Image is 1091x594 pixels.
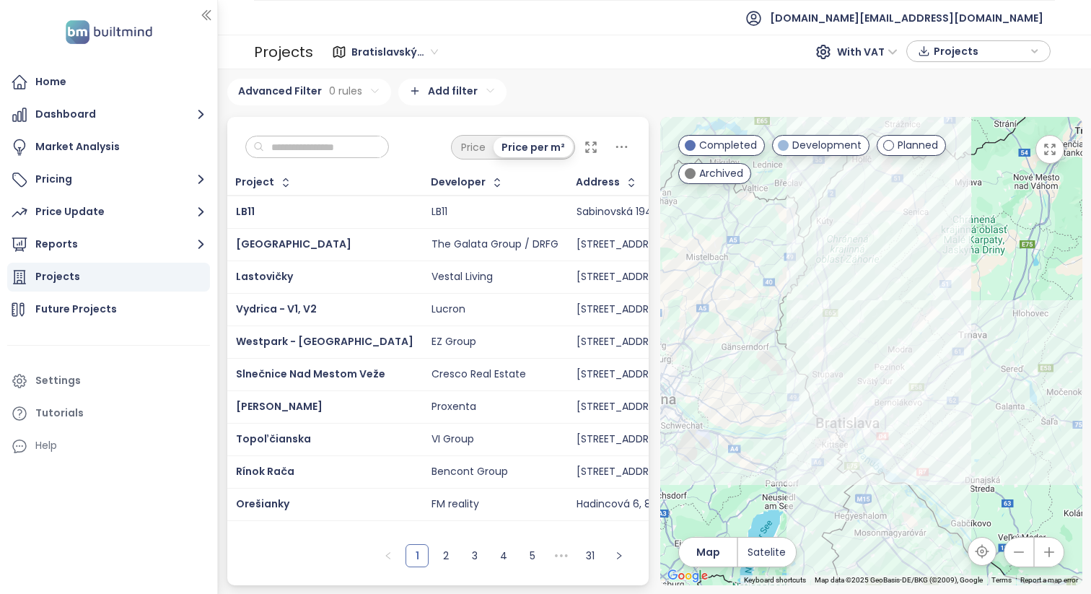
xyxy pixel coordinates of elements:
div: Developer [431,178,486,187]
li: 2 [434,544,457,567]
a: Home [7,68,210,97]
a: Future Projects [7,295,210,324]
a: Slnečnice Nad Mestom Veže [236,367,385,381]
div: Project [235,178,274,187]
a: 2 [435,545,457,567]
span: Projects [934,40,1027,62]
div: [STREET_ADDRESS] [577,368,670,381]
div: Add filter [398,79,507,105]
span: right [615,551,623,560]
div: Proxenta [431,401,476,414]
div: FM reality [431,498,479,511]
div: Projects [254,38,313,66]
div: Tutorials [35,404,84,422]
div: [STREET_ADDRESS] [577,271,670,284]
a: Open this area in Google Maps (opens a new window) [664,567,711,585]
button: Map [679,538,737,567]
div: Cresco Real Estate [431,368,526,381]
div: Hadincová 6, 841 06 Záhorská [GEOGRAPHIC_DATA], [GEOGRAPHIC_DATA] [577,498,945,511]
li: 5 [521,544,544,567]
a: Report a map error [1020,576,1078,584]
span: Planned [898,137,938,153]
div: Projects [35,268,80,286]
button: right [608,544,631,567]
div: Vestal Living [431,271,493,284]
li: 31 [579,544,602,567]
a: Tutorials [7,399,210,428]
button: Reports [7,230,210,259]
a: Market Analysis [7,133,210,162]
a: Lastovičky [236,269,293,284]
a: 4 [493,545,514,567]
li: Next Page [608,544,631,567]
button: Price Update [7,198,210,227]
div: [STREET_ADDRESS] [577,466,670,479]
button: Satelite [738,538,796,567]
a: Westpark - [GEOGRAPHIC_DATA] [236,334,413,349]
img: logo [61,17,157,47]
li: 1 [406,544,429,567]
div: Market Analysis [35,138,120,156]
div: Bencont Group [431,466,508,479]
a: Rínok Rača [236,464,294,479]
div: Help [35,437,57,455]
div: Lucron [431,303,465,316]
li: Previous Page [377,544,400,567]
a: Vydrica - V1, V2 [236,302,317,316]
div: EZ Group [431,336,476,349]
span: [DOMAIN_NAME][EMAIL_ADDRESS][DOMAIN_NAME] [770,1,1043,35]
li: 4 [492,544,515,567]
a: Settings [7,367,210,396]
a: Topoľčianska [236,432,311,446]
a: 5 [522,545,543,567]
div: Price [453,137,494,157]
span: Development [792,137,862,153]
button: Pricing [7,165,210,194]
div: Help [7,432,210,460]
span: Satelite [748,544,786,560]
li: 3 [463,544,486,567]
a: 31 [579,545,601,567]
a: Projects [7,263,210,292]
li: Next 5 Pages [550,544,573,567]
span: Orešianky [236,497,289,511]
span: Map data ©2025 GeoBasis-DE/BKG (©2009), Google [815,576,983,584]
div: Price Update [35,203,105,221]
a: [PERSON_NAME] [236,399,323,414]
span: Bratislavský kraj [351,41,438,63]
div: [STREET_ADDRESS] Bystrica [577,336,712,349]
a: 1 [406,545,428,567]
button: Keyboard shortcuts [744,575,806,585]
div: Address [576,178,620,187]
span: Archived [699,165,743,181]
button: left [377,544,400,567]
span: ••• [550,544,573,567]
div: Future Projects [35,300,117,318]
img: Google [664,567,711,585]
div: [STREET_ADDRESS] [577,238,670,251]
div: Sabinovská 1948/15, 821 03 [GEOGRAPHIC_DATA], [GEOGRAPHIC_DATA] [577,206,928,219]
a: LB11 [236,204,255,219]
span: Completed [699,137,757,153]
span: 0 rules [329,83,362,99]
a: 3 [464,545,486,567]
div: [STREET_ADDRESS] [577,433,670,446]
div: Home [35,73,66,91]
div: button [914,40,1043,62]
div: Settings [35,372,81,390]
a: [GEOGRAPHIC_DATA] [236,237,351,251]
button: Dashboard [7,100,210,129]
span: left [384,551,393,560]
div: [STREET_ADDRESS] [577,303,670,316]
div: VI Group [431,433,474,446]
